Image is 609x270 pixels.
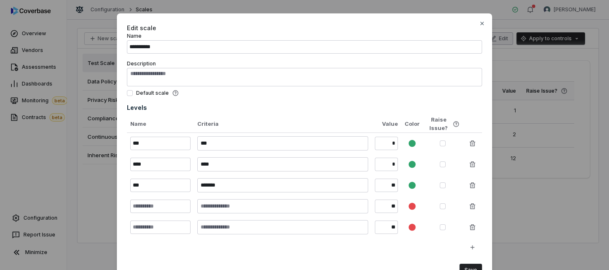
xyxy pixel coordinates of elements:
[127,40,482,54] input: Name
[423,115,463,132] th: Raise Issue?
[127,68,482,87] textarea: Description
[372,115,401,133] th: Value
[127,115,194,133] th: Name
[136,90,179,96] label: Default scale
[127,33,482,54] label: Name
[401,115,423,133] th: Color
[127,24,156,31] span: Edit scale
[127,103,482,112] div: Levels
[127,60,482,87] label: Description
[194,115,372,133] th: Criteria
